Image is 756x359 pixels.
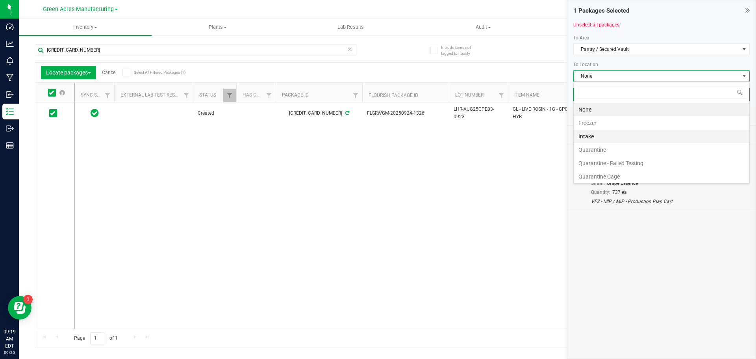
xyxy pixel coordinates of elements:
span: Plants [152,24,284,31]
a: Inventory [19,19,152,35]
p: 09:19 AM EDT [4,328,15,350]
span: To Area [573,35,589,41]
span: None [574,71,739,82]
span: Select All Filtered Packages (1) [134,70,173,74]
button: Locate packages [41,66,96,79]
a: Status [199,92,216,98]
span: Green Acres Manufacturing [43,6,114,13]
a: Filter [564,89,577,102]
a: External Lab Test Result [120,92,182,98]
a: Package ID [282,92,309,98]
iframe: Resource center unread badge [23,295,33,304]
a: Unselect all packages [573,22,619,28]
li: Intake [574,130,749,143]
span: Locate packages [46,69,91,76]
div: VF2 - MIP / MIP - Production Plan Cart [591,198,732,205]
li: Quarantine - Failed Testing [574,156,749,170]
span: Clear [347,44,352,54]
span: FLSRWGM-20250924-1326 [367,110,444,117]
p: 09/25 [4,350,15,355]
li: None [574,103,749,116]
li: Freezer [574,116,749,130]
a: Inventory Counts [550,19,682,35]
inline-svg: Manufacturing [6,74,14,82]
a: Plants [152,19,284,35]
span: Select all records on this page [59,90,65,95]
inline-svg: Reports [6,141,14,149]
span: Inventory [19,24,152,31]
span: LHR-AUG25GPE03-0923 [454,106,503,121]
span: 737 ea [612,190,627,195]
a: Filter [223,89,236,102]
div: [CREDIT_CARD_NUMBER] [274,110,363,117]
inline-svg: Dashboard [6,23,14,31]
span: Created [198,110,232,117]
span: Pantry / Secured Vault [574,44,739,55]
th: Has COA [236,83,276,102]
span: GL - LIVE ROSIN - 1G - GPE - HYB [513,106,572,121]
inline-svg: Analytics [6,40,14,48]
a: Filter [495,89,508,102]
input: 1 [90,332,104,344]
a: Lab Results [284,19,417,35]
a: Audit [417,19,550,35]
a: Lot Number [455,92,484,98]
a: Cancel [102,70,117,75]
span: Quantity: [591,190,610,195]
span: Include items not tagged for facility [441,45,480,56]
a: Flourish Package ID [369,93,418,98]
span: Audit [417,24,549,31]
inline-svg: Monitoring [6,57,14,65]
li: Quarantine Cage [574,170,749,183]
span: Page of 1 [67,332,124,344]
inline-svg: Inbound [6,91,14,99]
a: Filter [180,89,193,102]
span: In Sync [91,108,99,119]
iframe: Resource center [8,296,31,320]
a: Filter [263,89,276,102]
inline-svg: Outbound [6,125,14,132]
li: Quarantine [574,143,749,156]
a: Sync Status [81,92,111,98]
a: Filter [101,89,114,102]
a: Filter [349,89,362,102]
span: Lab Results [327,24,374,31]
a: Item Name [514,92,539,98]
input: Search Package ID, Item Name, SKU, Lot or Part Number... [35,44,356,56]
inline-svg: Inventory [6,108,14,115]
span: To Location [573,62,598,67]
span: Sync from Compliance System [344,110,349,116]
